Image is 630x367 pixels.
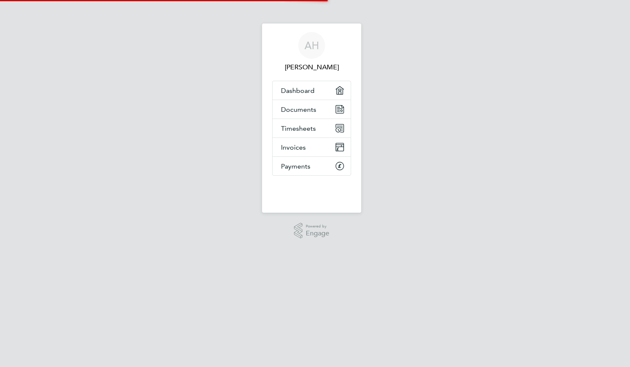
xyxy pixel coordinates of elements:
span: Engage [306,230,329,237]
span: Dashboard [281,87,315,95]
a: AH[PERSON_NAME] [272,32,351,72]
a: Payments [273,157,351,175]
span: Azeem Hussain [272,62,351,72]
a: Go to home page [272,184,351,198]
a: Invoices [273,138,351,156]
span: Powered by [306,223,329,230]
span: Timesheets [281,124,316,132]
a: Dashboard [273,81,351,100]
img: fastbook-logo-retina.png [273,184,351,198]
nav: Main navigation [262,24,361,213]
span: Invoices [281,143,306,151]
a: Documents [273,100,351,119]
span: Documents [281,106,316,114]
span: AH [304,40,319,51]
a: Powered byEngage [294,223,330,239]
a: Timesheets [273,119,351,137]
span: Payments [281,162,310,170]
